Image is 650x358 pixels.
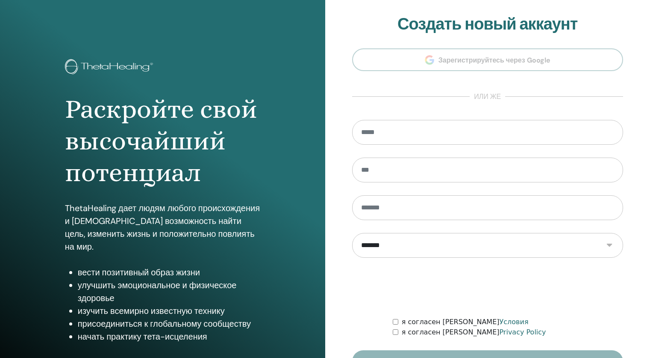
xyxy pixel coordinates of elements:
[402,327,546,337] label: я согласен [PERSON_NAME]
[78,304,260,317] li: изучить всемирно известную технику
[423,271,553,304] iframe: reCAPTCHA
[78,317,260,330] li: присоединиться к глобальному сообществу
[500,318,529,326] a: Условия
[500,328,546,336] a: Privacy Policy
[352,15,624,34] h2: Создать новый аккаунт
[470,92,505,102] span: или же
[78,330,260,343] li: начать практику тета-исцеления
[65,93,260,189] h1: Раскройте свой высочайший потенциал
[78,266,260,279] li: вести позитивный образ жизни
[65,202,260,253] p: ThetaHealing дает людям любого происхождения и [DEMOGRAPHIC_DATA] возможность найти цель, изменит...
[78,279,260,304] li: улучшить эмоциональное и физическое здоровье
[402,317,529,327] label: я согласен [PERSON_NAME]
